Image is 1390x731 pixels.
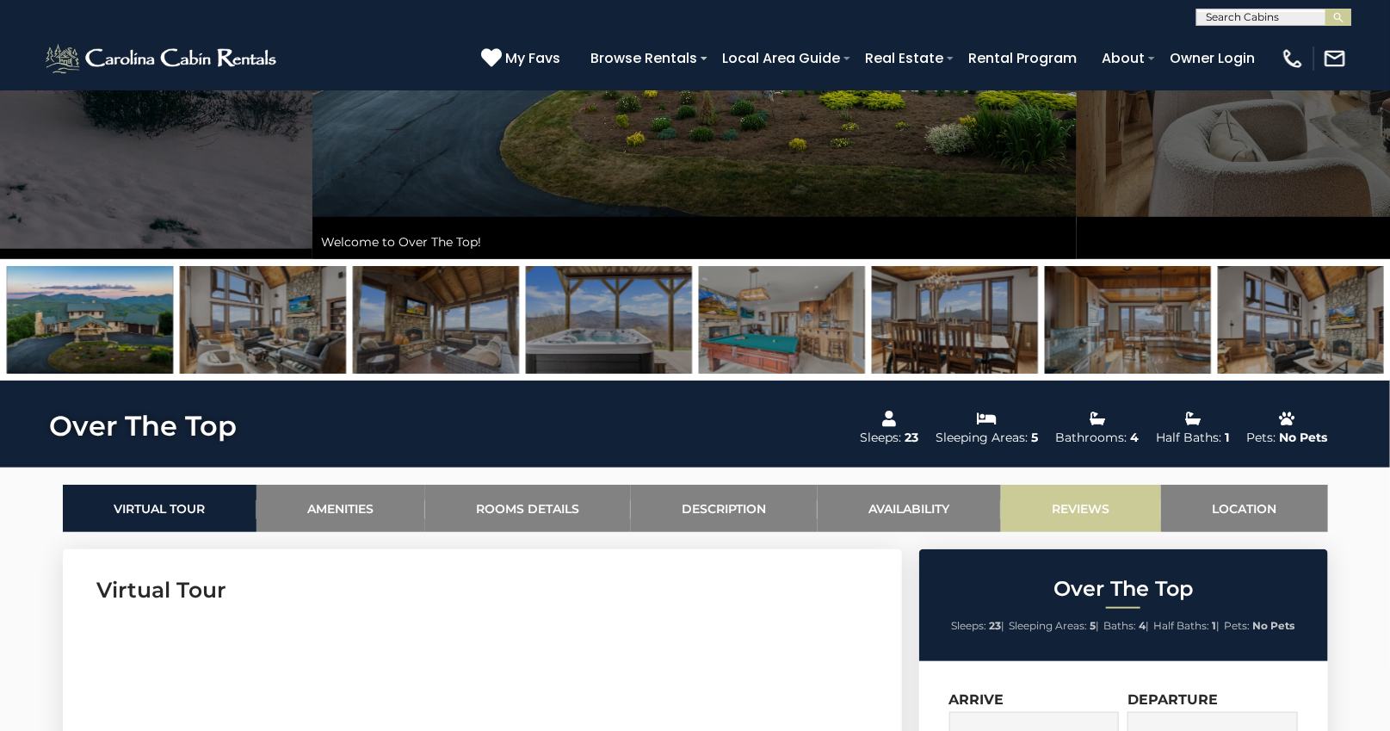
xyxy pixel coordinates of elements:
[872,266,1038,374] img: 167587935
[949,691,1004,708] label: Arrive
[699,266,865,374] img: 167587915
[1045,266,1211,374] img: 167587934
[1127,691,1218,708] label: Departure
[1104,615,1150,637] li: |
[1225,619,1251,632] span: Pets:
[1104,619,1137,632] span: Baths:
[990,619,1002,632] strong: 23
[952,615,1005,637] li: |
[1218,266,1384,374] img: 167587979
[1010,619,1088,632] span: Sleeping Areas:
[180,266,346,374] img: 167587977
[7,266,173,374] img: 167153549
[1090,619,1097,632] strong: 5
[1154,615,1220,637] li: |
[1161,485,1328,532] a: Location
[353,266,519,374] img: 167587981
[1093,43,1153,73] a: About
[1281,46,1305,71] img: phone-regular-white.png
[714,43,849,73] a: Local Area Guide
[1161,43,1263,73] a: Owner Login
[856,43,952,73] a: Real Estate
[960,43,1085,73] a: Rental Program
[818,485,1001,532] a: Availability
[256,485,425,532] a: Amenities
[1001,485,1161,532] a: Reviews
[1154,619,1210,632] span: Half Baths:
[1213,619,1217,632] strong: 1
[97,575,868,605] h3: Virtual Tour
[43,41,281,76] img: White-1-2.png
[505,47,560,69] span: My Favs
[481,47,565,70] a: My Favs
[631,485,818,532] a: Description
[1010,615,1100,637] li: |
[952,619,987,632] span: Sleeps:
[63,485,256,532] a: Virtual Tour
[425,485,631,532] a: Rooms Details
[924,578,1324,600] h2: Over The Top
[582,43,706,73] a: Browse Rentals
[1253,619,1295,632] strong: No Pets
[526,266,692,374] img: 167587957
[1140,619,1146,632] strong: 4
[1323,46,1347,71] img: mail-regular-white.png
[312,225,1077,259] div: Welcome to Over The Top!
